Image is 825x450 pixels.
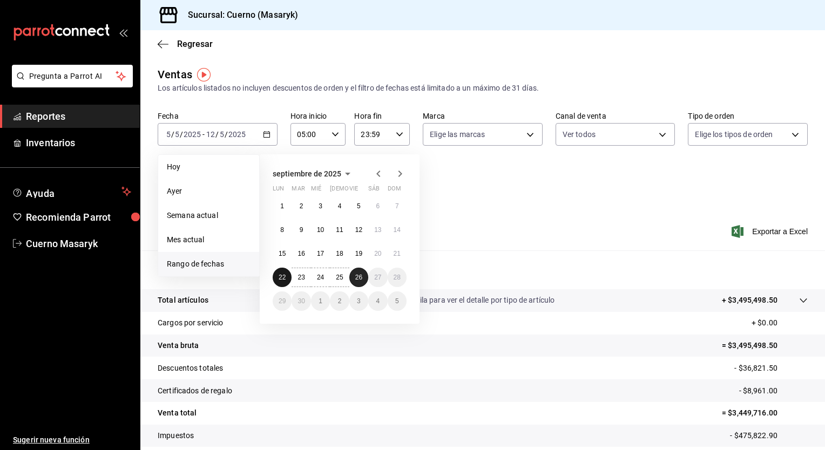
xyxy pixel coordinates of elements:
p: Da clic en la fila para ver el detalle por tipo de artículo [376,295,555,306]
a: Pregunta a Parrot AI [8,78,133,90]
span: Sugerir nueva función [13,434,131,446]
abbr: 2 de septiembre de 2025 [300,202,303,210]
abbr: 24 de septiembre de 2025 [317,274,324,281]
div: Los artículos listados no incluyen descuentos de orden y el filtro de fechas está limitado a un m... [158,83,808,94]
button: 9 de septiembre de 2025 [292,220,310,240]
button: 3 de octubre de 2025 [349,291,368,311]
abbr: 12 de septiembre de 2025 [355,226,362,234]
span: Ver todos [563,129,596,140]
abbr: 17 de septiembre de 2025 [317,250,324,257]
label: Marca [423,112,543,120]
p: = $3,495,498.50 [722,340,808,351]
abbr: 22 de septiembre de 2025 [279,274,286,281]
p: - $475,822.90 [730,430,808,441]
abbr: 13 de septiembre de 2025 [374,226,381,234]
abbr: 9 de septiembre de 2025 [300,226,303,234]
span: / [180,130,183,139]
input: -- [219,130,225,139]
button: 2 de septiembre de 2025 [292,196,310,216]
abbr: 23 de septiembre de 2025 [297,274,305,281]
span: Regresar [177,39,213,49]
abbr: 15 de septiembre de 2025 [279,250,286,257]
p: Resumen [158,263,808,276]
button: 27 de septiembre de 2025 [368,268,387,287]
button: 12 de septiembre de 2025 [349,220,368,240]
button: 4 de octubre de 2025 [368,291,387,311]
button: 28 de septiembre de 2025 [388,268,407,287]
button: 3 de septiembre de 2025 [311,196,330,216]
abbr: 14 de septiembre de 2025 [394,226,401,234]
abbr: 3 de octubre de 2025 [357,297,361,305]
abbr: 5 de octubre de 2025 [395,297,399,305]
span: / [225,130,228,139]
label: Fecha [158,112,278,120]
button: 25 de septiembre de 2025 [330,268,349,287]
button: Tooltip marker [197,68,211,81]
button: septiembre de 2025 [273,167,354,180]
input: -- [206,130,215,139]
abbr: 1 de septiembre de 2025 [280,202,284,210]
p: Venta total [158,407,197,419]
span: Elige los tipos de orden [695,129,773,140]
span: Semana actual [167,210,251,221]
span: Pregunta a Parrot AI [29,71,116,82]
abbr: 18 de septiembre de 2025 [336,250,343,257]
abbr: 16 de septiembre de 2025 [297,250,305,257]
input: ---- [228,130,246,139]
button: 6 de septiembre de 2025 [368,196,387,216]
label: Hora fin [354,112,410,120]
button: 14 de septiembre de 2025 [388,220,407,240]
abbr: domingo [388,185,401,196]
span: Exportar a Excel [734,225,808,238]
button: 22 de septiembre de 2025 [273,268,292,287]
abbr: 30 de septiembre de 2025 [297,297,305,305]
p: Venta bruta [158,340,199,351]
span: Elige las marcas [430,129,485,140]
button: 13 de septiembre de 2025 [368,220,387,240]
p: Descuentos totales [158,363,223,374]
span: Ayuda [26,185,117,198]
label: Tipo de orden [688,112,808,120]
abbr: 4 de octubre de 2025 [376,297,380,305]
input: ---- [183,130,201,139]
label: Canal de venta [556,112,675,120]
abbr: 1 de octubre de 2025 [319,297,322,305]
button: 20 de septiembre de 2025 [368,244,387,263]
input: -- [166,130,171,139]
span: - [202,130,205,139]
button: 21 de septiembre de 2025 [388,244,407,263]
button: 11 de septiembre de 2025 [330,220,349,240]
abbr: 4 de septiembre de 2025 [338,202,342,210]
span: Mes actual [167,234,251,246]
span: Inventarios [26,135,131,150]
abbr: 2 de octubre de 2025 [338,297,342,305]
h3: Sucursal: Cuerno (Masaryk) [179,9,298,22]
button: 19 de septiembre de 2025 [349,244,368,263]
abbr: viernes [349,185,358,196]
button: 15 de septiembre de 2025 [273,244,292,263]
button: Pregunta a Parrot AI [12,65,133,87]
label: Hora inicio [290,112,346,120]
button: 30 de septiembre de 2025 [292,291,310,311]
input: -- [174,130,180,139]
abbr: lunes [273,185,284,196]
span: Reportes [26,109,131,124]
p: + $3,495,498.50 [722,295,777,306]
button: 4 de septiembre de 2025 [330,196,349,216]
button: open_drawer_menu [119,28,127,37]
p: - $8,961.00 [739,385,808,397]
abbr: miércoles [311,185,321,196]
p: = $3,449,716.00 [722,407,808,419]
button: 5 de septiembre de 2025 [349,196,368,216]
abbr: 7 de septiembre de 2025 [395,202,399,210]
span: Recomienda Parrot [26,210,131,224]
abbr: 28 de septiembre de 2025 [394,274,401,281]
abbr: 3 de septiembre de 2025 [319,202,322,210]
abbr: sábado [368,185,380,196]
span: Ayer [167,186,251,197]
span: / [215,130,219,139]
abbr: 20 de septiembre de 2025 [374,250,381,257]
p: Certificados de regalo [158,385,232,397]
button: 17 de septiembre de 2025 [311,244,330,263]
button: 24 de septiembre de 2025 [311,268,330,287]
